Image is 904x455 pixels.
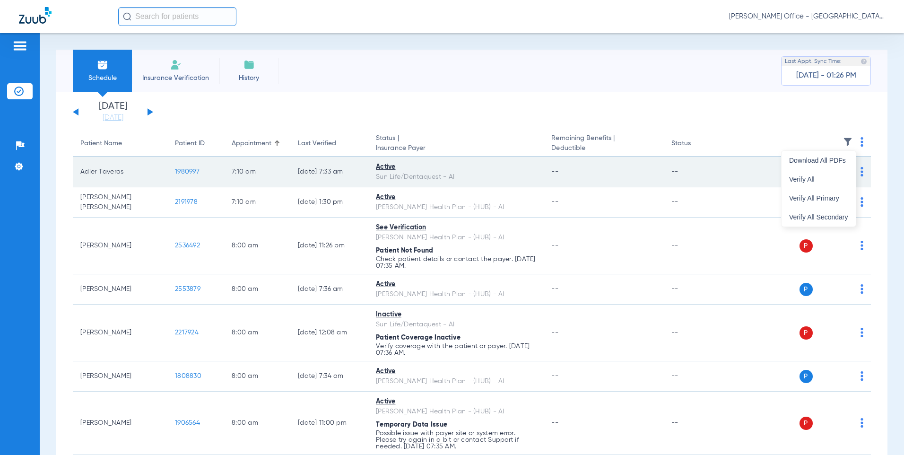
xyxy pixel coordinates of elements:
[789,157,848,164] span: Download All PDFs
[789,176,848,183] span: Verify All
[857,410,904,455] iframe: Chat Widget
[789,214,848,220] span: Verify All Secondary
[789,195,848,201] span: Verify All Primary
